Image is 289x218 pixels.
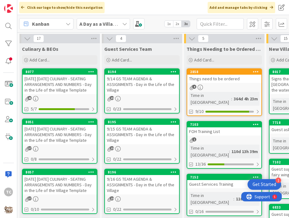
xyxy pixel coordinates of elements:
div: 8196 [108,170,179,174]
div: 8077 [25,70,97,74]
div: 8195 [105,119,179,125]
div: 8051 [23,119,97,125]
span: Things Needing to be Ordered - PUT IN CARD, Don't make new card [187,46,262,52]
div: 81969/16 GS TEAM AGENDA & ASSIGNMENTS - Day in the Life of the Village [105,169,179,194]
div: [DATE] [DATE] CULINARY - SEATING ARRANGEMENTS AND NUMBERS - Day in the Life of the Village Template [23,125,97,144]
span: 17 [33,35,44,42]
div: Get Started [253,181,276,188]
div: Time in [GEOGRAPHIC_DATA] [189,92,231,106]
span: 5 [198,35,209,42]
a: 81969/16 GS TEAM AGENDA & ASSIGNMENTS - Day in the Life of the Village0/22 [104,169,180,214]
span: 37 [28,146,32,150]
div: 8196 [105,169,179,175]
span: : [229,148,230,155]
div: 7152 [187,174,261,180]
div: 2858 [187,69,261,75]
span: 19 [110,196,114,200]
div: 8194 [105,69,179,75]
span: 5/7 [31,106,37,112]
div: 81959/15 GS TEAM AGENDA & ASSIGNMENTS - Day in the Life of the Village [105,119,179,144]
div: Time in [GEOGRAPHIC_DATA] [189,145,229,158]
span: 0/16 [195,208,204,215]
div: 364d 4h 23m [232,95,259,102]
input: Quick Filter... [197,18,244,29]
div: 8077[DATE] [DATE] CULINARY - SEATING ARRANGEMENTS AND NUMBERS - Day in the Life of the Village Te... [23,69,97,94]
span: 4 [192,85,196,89]
span: 13/36 [195,161,206,167]
div: 8057[DATE] [DATE] CULINARY - SEATING ARRANGEMENTS AND NUMBERS - Day in the Life of the Village Te... [23,169,97,194]
span: 43 [28,96,32,100]
img: avatar [4,205,13,214]
span: 37 [28,196,32,200]
span: 0/23 [113,106,121,112]
span: Support [13,1,29,8]
a: 2858Things need to be orderedTime in [GEOGRAPHIC_DATA]:364d 4h 23m9/10 [187,68,262,116]
span: Culinary & BEOs [22,46,58,52]
div: 8077 [23,69,97,75]
span: Kanban [32,20,49,28]
div: 8194 [108,70,179,74]
div: 116d 9h 8m [234,195,259,202]
span: 3x [182,21,190,27]
span: 9/10 [195,108,204,115]
div: Add and manage tabs by clicking [208,2,275,13]
span: 1 [192,137,196,141]
span: 2x [173,21,182,27]
div: 8057 [25,170,97,174]
span: Add Card... [112,57,132,63]
a: 7103FOH Training ListTime in [GEOGRAPHIC_DATA]:110d 13h 39m13/36 [187,121,262,169]
div: 7103 [187,122,261,127]
div: Things need to be ordered [187,75,261,83]
span: : [233,195,234,202]
a: 8077[DATE] [DATE] CULINARY - SEATING ARRANGEMENTS AND NUMBERS - Day in the Life of the Village Te... [22,68,97,114]
a: 81949/14 GS TEAM AGENDA & ASSIGNMENTS - Day in the Life of the Village0/23 [104,68,180,114]
div: 110d 13h 39m [230,148,259,155]
a: 8051[DATE] [DATE] CULINARY - SEATING ARRANGEMENTS AND NUMBERS - Day in the Life of the Village Te... [22,119,97,164]
div: [DATE] [DATE] CULINARY - SEATING ARRANGEMENTS AND NUMBERS - Day in the Life of the Village Template [23,175,97,194]
div: 2858 [190,70,261,74]
div: Open Get Started checklist, remaining modules: 1 [248,179,281,190]
div: TC [4,188,13,196]
span: 0/10 [31,206,39,213]
div: 7152Guest Services Training [187,174,261,188]
div: 9/15 GS TEAM AGENDA & ASSIGNMENTS - Day in the Life of the Village [105,125,179,144]
div: 2858Things need to be ordered [187,69,261,83]
span: 0/22 [113,206,121,213]
span: : [231,95,232,102]
a: 81959/15 GS TEAM AGENDA & ASSIGNMENTS - Day in the Life of the Village0/22 [104,119,180,164]
div: FOH Training List [187,127,261,136]
span: Add Card... [30,57,50,63]
div: [DATE] [DATE] CULINARY - SEATING ARRANGEMENTS AND NUMBERS - Day in the Life of the Village Template [23,75,97,94]
div: 7103 [190,122,261,127]
span: 0/8 [31,156,37,162]
b: A Day as a Villager - Prep, Implement and Execute [79,21,192,27]
span: 19 [110,146,114,150]
div: 9/14 GS TEAM AGENDA & ASSIGNMENTS - Day in the Life of the Village [105,75,179,94]
div: 81949/14 GS TEAM AGENDA & ASSIGNMENTS - Day in the Life of the Village [105,69,179,94]
a: 8057[DATE] [DATE] CULINARY - SEATING ARRANGEMENTS AND NUMBERS - Day in the Life of the Village Te... [22,169,97,214]
span: Add Card... [194,57,214,63]
div: 8051[DATE] [DATE] CULINARY - SEATING ARRANGEMENTS AND NUMBERS - Day in the Life of the Village Te... [23,119,97,144]
div: 7152 [190,175,261,179]
span: 1x [165,21,173,27]
div: 8057 [23,169,97,175]
div: 9/16 GS TEAM AGENDA & ASSIGNMENTS - Day in the Life of the Village [105,175,179,194]
span: 4 [116,35,126,42]
div: Guest Services Training [187,180,261,188]
span: 19 [110,96,114,100]
div: 8195 [108,120,179,124]
div: 5 [33,3,34,8]
img: Visit kanbanzone.com [4,4,13,13]
a: 7152Guest Services TrainingTime in [GEOGRAPHIC_DATA]:116d 9h 8m0/16 [187,174,262,216]
span: 0/22 [113,156,121,162]
div: 1 [275,178,281,183]
div: Time in [GEOGRAPHIC_DATA] [189,192,233,206]
div: Click our logo to show/hide this navigation [19,2,105,13]
div: 7103FOH Training List [187,122,261,136]
span: Guest Services Team [104,46,152,52]
div: 8051 [25,120,97,124]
